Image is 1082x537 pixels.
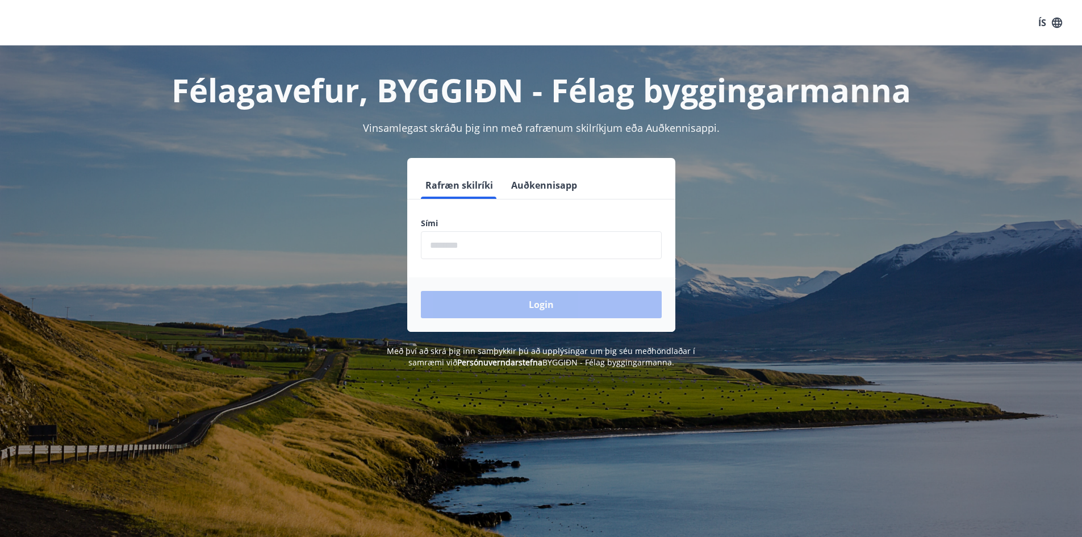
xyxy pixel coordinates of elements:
label: Sími [421,218,662,229]
button: Auðkennisapp [507,172,582,199]
h1: Félagavefur, BYGGIÐN - Félag byggingarmanna [146,68,937,111]
span: Vinsamlegast skráðu þig inn með rafrænum skilríkjum eða Auðkennisappi. [363,121,720,135]
button: ÍS [1032,13,1068,33]
span: Með því að skrá þig inn samþykkir þú að upplýsingar um þig séu meðhöndlaðar í samræmi við BYGGIÐN... [387,345,695,368]
button: Rafræn skilríki [421,172,498,199]
a: Persónuverndarstefna [457,357,542,368]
